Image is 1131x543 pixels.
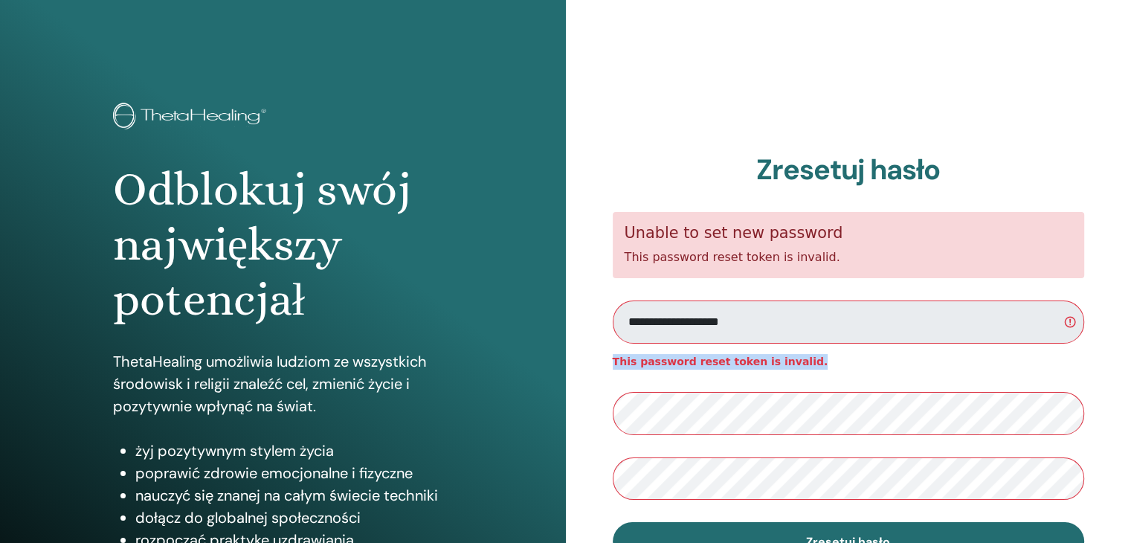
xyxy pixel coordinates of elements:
[113,162,453,328] h1: Odblokuj swój największy potencjał
[613,212,1085,278] div: This password reset token is invalid.
[135,462,453,484] li: poprawić zdrowie emocjonalne i fizyczne
[135,507,453,529] li: dołącz do globalnej społeczności
[613,356,828,367] strong: This password reset token is invalid.
[625,224,1073,242] h5: Unable to set new password
[135,440,453,462] li: żyj pozytywnym stylem życia
[135,484,453,507] li: nauczyć się znanej na całym świecie techniki
[613,153,1085,187] h2: Zresetuj hasło
[113,350,453,417] p: ThetaHealing umożliwia ludziom ze wszystkich środowisk i religii znaleźć cel, zmienić życie i poz...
